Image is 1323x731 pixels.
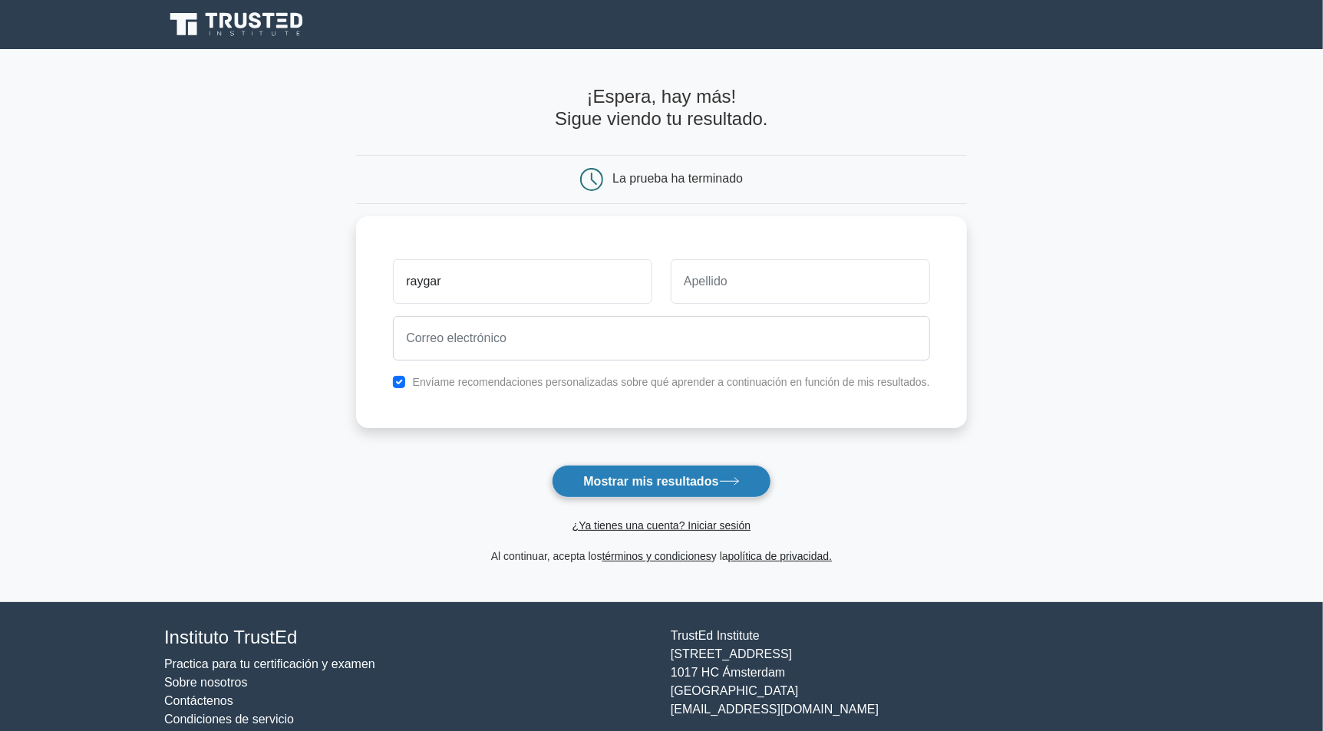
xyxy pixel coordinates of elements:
[671,647,792,660] font: [STREET_ADDRESS]
[671,684,799,697] font: [GEOGRAPHIC_DATA]
[393,316,929,361] input: Correo electrónico
[572,519,751,532] a: ¿Ya tienes una cuenta? Iniciar sesión
[583,475,718,488] font: Mostrar mis resultados
[552,465,770,498] button: Mostrar mis resultados
[164,694,233,707] a: Contáctenos
[164,657,375,670] a: Practica para tu certificación y examen
[612,172,743,185] font: La prueba ha terminado
[671,629,760,642] font: TrustEd Institute
[587,86,737,107] font: ¡Espera, hay más!
[164,713,294,726] a: Condiciones de servicio
[728,550,832,562] a: política de privacidad.
[671,703,879,716] font: [EMAIL_ADDRESS][DOMAIN_NAME]
[393,259,652,304] input: Nombre de pila
[491,550,602,562] font: Al continuar, acepta los
[671,259,930,304] input: Apellido
[413,376,930,388] font: Envíame recomendaciones personalizadas sobre qué aprender a continuación en función de mis result...
[711,550,728,562] font: y la
[164,627,297,647] font: Instituto TrustEd
[602,550,711,562] a: términos y condiciones
[671,666,785,679] font: 1017 HC Ámsterdam
[555,108,768,129] font: Sigue viendo tu resultado.
[164,676,248,689] a: Sobre nosotros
